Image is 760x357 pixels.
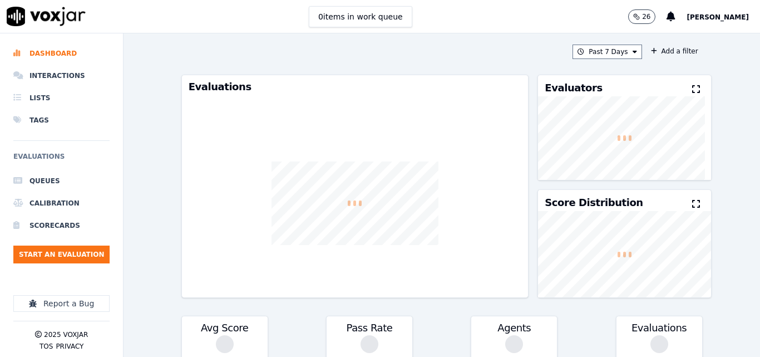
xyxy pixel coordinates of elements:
button: Add a filter [647,45,703,58]
h3: Evaluations [623,323,695,333]
button: [PERSON_NAME] [687,10,760,23]
p: 2025 Voxjar [44,330,88,339]
h6: Evaluations [13,150,110,170]
button: Start an Evaluation [13,246,110,263]
h3: Evaluators [545,83,602,93]
h3: Score Distribution [545,198,643,208]
a: Queues [13,170,110,192]
a: Lists [13,87,110,109]
a: Interactions [13,65,110,87]
p: 26 [642,12,650,21]
h3: Pass Rate [333,323,406,333]
a: Scorecards [13,214,110,237]
h3: Agents [478,323,550,333]
button: Past 7 Days [573,45,641,59]
h3: Evaluations [189,82,522,92]
button: Privacy [56,342,83,351]
img: voxjar logo [7,7,86,26]
a: Dashboard [13,42,110,65]
button: 26 [628,9,655,24]
button: TOS [40,342,53,351]
h3: Avg Score [189,323,261,333]
button: 26 [628,9,667,24]
button: Report a Bug [13,295,110,312]
a: Calibration [13,192,110,214]
a: Tags [13,109,110,131]
span: [PERSON_NAME] [687,13,749,21]
button: 0items in work queue [309,6,412,27]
